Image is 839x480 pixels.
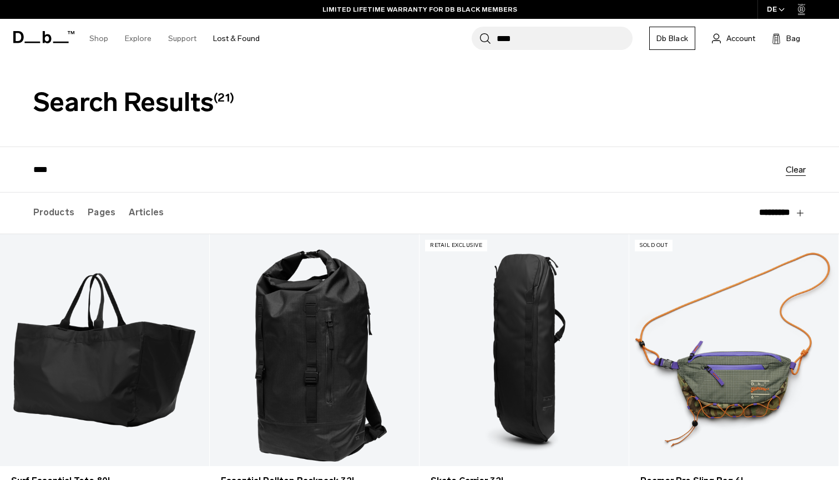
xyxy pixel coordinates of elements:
[213,19,260,58] a: Lost & Found
[210,234,419,467] a: Essential Rolltop Backpack 32L
[649,27,695,50] a: Db Black
[635,240,673,251] p: Sold Out
[322,4,517,14] a: LIMITED LIFETIME WARRANTY FOR DB BLACK MEMBERS
[89,19,108,58] a: Shop
[629,234,838,467] a: Roamer Pro Sling Bag 6L
[786,33,800,44] span: Bag
[168,19,196,58] a: Support
[419,234,629,467] a: Skate Carrier 32L
[88,193,115,233] label: Pages
[214,90,234,104] span: (21)
[81,19,268,58] nav: Main Navigation
[129,193,164,233] label: Articles
[425,240,487,251] p: retail exclusive
[786,165,806,174] button: Clear
[726,33,755,44] span: Account
[33,193,74,233] label: Products
[33,87,234,118] span: Search Results
[772,32,800,45] button: Bag
[125,19,151,58] a: Explore
[712,32,755,45] a: Account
